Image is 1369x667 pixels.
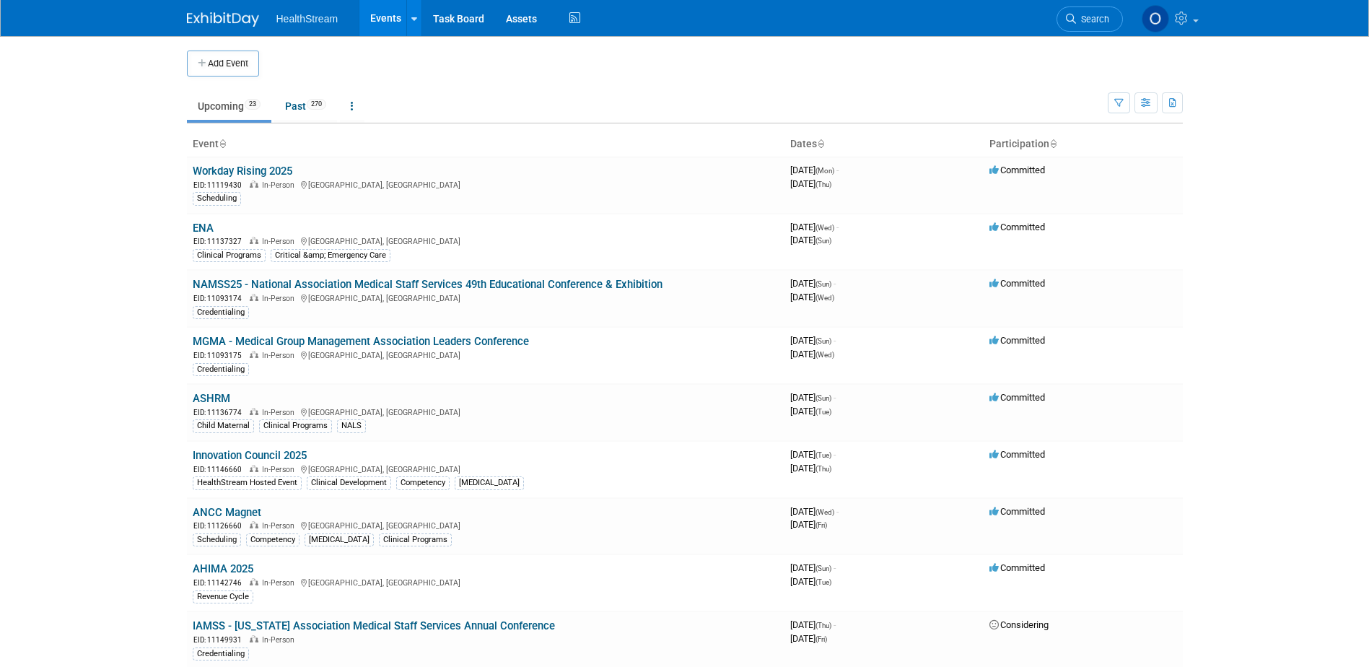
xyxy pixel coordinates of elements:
[790,392,836,403] span: [DATE]
[836,165,839,175] span: -
[1076,14,1109,25] span: Search
[790,292,834,302] span: [DATE]
[989,562,1045,573] span: Committed
[193,278,662,291] a: NAMSS25 - National Association Medical Staff Services 49th Educational Conference & Exhibition
[396,476,450,489] div: Competency
[193,519,779,531] div: [GEOGRAPHIC_DATA], [GEOGRAPHIC_DATA]
[274,92,337,120] a: Past270
[187,51,259,77] button: Add Event
[262,408,299,417] span: In-Person
[989,619,1049,630] span: Considering
[1057,6,1123,32] a: Search
[989,392,1045,403] span: Committed
[815,167,834,175] span: (Mon)
[817,138,824,149] a: Sort by Start Date
[790,562,836,573] span: [DATE]
[193,222,214,235] a: ENA
[815,564,831,572] span: (Sun)
[989,165,1045,175] span: Committed
[246,533,299,546] div: Competency
[790,619,836,630] span: [DATE]
[784,132,984,157] th: Dates
[250,521,258,528] img: In-Person Event
[262,521,299,531] span: In-Person
[193,392,230,405] a: ASHRM
[193,466,248,474] span: EID: 11146660
[193,576,779,588] div: [GEOGRAPHIC_DATA], [GEOGRAPHIC_DATA]
[989,278,1045,289] span: Committed
[815,635,827,643] span: (Fri)
[262,294,299,303] span: In-Person
[815,578,831,586] span: (Tue)
[834,278,836,289] span: -
[834,392,836,403] span: -
[989,335,1045,346] span: Committed
[790,349,834,359] span: [DATE]
[193,562,253,575] a: AHIMA 2025
[259,419,332,432] div: Clinical Programs
[790,506,839,517] span: [DATE]
[815,394,831,402] span: (Sun)
[989,506,1045,517] span: Committed
[262,635,299,645] span: In-Person
[815,622,831,629] span: (Thu)
[379,533,452,546] div: Clinical Programs
[790,235,831,245] span: [DATE]
[262,180,299,190] span: In-Person
[193,533,241,546] div: Scheduling
[193,352,248,359] span: EID: 11093175
[193,476,302,489] div: HealthStream Hosted Event
[815,451,831,459] span: (Tue)
[337,419,366,432] div: NALS
[984,132,1183,157] th: Participation
[250,180,258,188] img: In-Person Event
[790,633,827,644] span: [DATE]
[193,449,307,462] a: Innovation Council 2025
[250,635,258,642] img: In-Person Event
[193,419,254,432] div: Child Maternal
[815,521,827,529] span: (Fri)
[834,449,836,460] span: -
[193,306,249,319] div: Credentialing
[815,224,834,232] span: (Wed)
[250,294,258,301] img: In-Person Event
[193,235,779,247] div: [GEOGRAPHIC_DATA], [GEOGRAPHIC_DATA]
[250,351,258,358] img: In-Person Event
[790,406,831,417] span: [DATE]
[834,619,836,630] span: -
[815,351,834,359] span: (Wed)
[262,578,299,588] span: In-Person
[193,181,248,189] span: EID: 11119430
[815,337,831,345] span: (Sun)
[455,476,524,489] div: [MEDICAL_DATA]
[193,406,779,418] div: [GEOGRAPHIC_DATA], [GEOGRAPHIC_DATA]
[305,533,374,546] div: [MEDICAL_DATA]
[836,222,839,232] span: -
[276,13,338,25] span: HealthStream
[307,99,326,110] span: 270
[815,280,831,288] span: (Sun)
[187,132,784,157] th: Event
[815,408,831,416] span: (Tue)
[193,463,779,475] div: [GEOGRAPHIC_DATA], [GEOGRAPHIC_DATA]
[193,335,529,348] a: MGMA - Medical Group Management Association Leaders Conference
[187,12,259,27] img: ExhibitDay
[250,237,258,244] img: In-Person Event
[193,409,248,417] span: EID: 11136774
[250,408,258,415] img: In-Person Event
[250,578,258,585] img: In-Person Event
[989,449,1045,460] span: Committed
[307,476,391,489] div: Clinical Development
[193,249,266,262] div: Clinical Programs
[989,222,1045,232] span: Committed
[262,351,299,360] span: In-Person
[815,465,831,473] span: (Thu)
[193,579,248,587] span: EID: 11142746
[187,92,271,120] a: Upcoming23
[193,192,241,205] div: Scheduling
[193,636,248,644] span: EID: 11149931
[193,619,555,632] a: IAMSS - [US_STATE] Association Medical Staff Services Annual Conference
[193,590,253,603] div: Revenue Cycle
[219,138,226,149] a: Sort by Event Name
[790,576,831,587] span: [DATE]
